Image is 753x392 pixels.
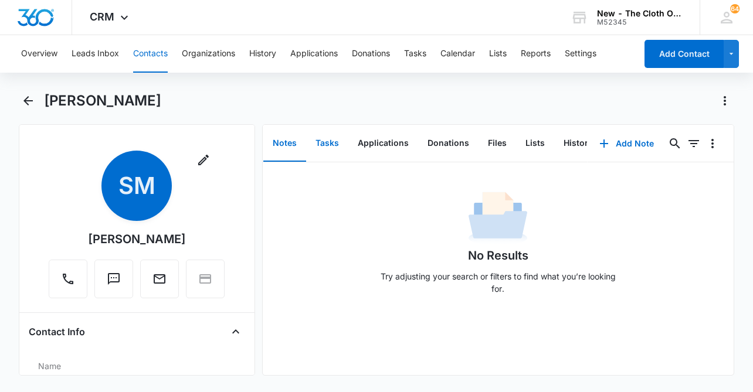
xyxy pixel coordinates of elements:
[140,260,179,298] button: Email
[72,35,119,73] button: Leads Inbox
[49,260,87,298] button: Call
[645,40,724,68] button: Add Contact
[88,230,186,248] div: [PERSON_NAME]
[306,125,348,162] button: Tasks
[479,125,516,162] button: Files
[404,35,426,73] button: Tasks
[375,270,621,295] p: Try adjusting your search or filters to find what you’re looking for.
[715,91,734,110] button: Actions
[516,125,554,162] button: Lists
[418,125,479,162] button: Donations
[554,125,602,162] button: History
[730,4,740,13] span: 64
[489,35,507,73] button: Lists
[94,278,133,288] a: Text
[49,278,87,288] a: Call
[565,35,596,73] button: Settings
[588,129,666,158] button: Add Note
[249,35,276,73] button: History
[140,278,179,288] a: Email
[666,134,684,153] button: Search...
[684,134,703,153] button: Filters
[521,35,551,73] button: Reports
[597,18,683,26] div: account id
[133,35,168,73] button: Contacts
[101,151,172,221] span: SM
[94,260,133,298] button: Text
[19,91,37,110] button: Back
[90,11,114,23] span: CRM
[730,4,740,13] div: notifications count
[38,360,236,372] label: Name
[469,188,527,247] img: No Data
[44,92,161,110] h1: [PERSON_NAME]
[226,322,245,341] button: Close
[468,247,528,264] h1: No Results
[263,125,306,162] button: Notes
[29,325,85,339] h4: Contact Info
[703,134,722,153] button: Overflow Menu
[352,35,390,73] button: Donations
[597,9,683,18] div: account name
[348,125,418,162] button: Applications
[182,35,235,73] button: Organizations
[21,35,57,73] button: Overview
[38,374,236,388] dd: [PERSON_NAME]
[440,35,475,73] button: Calendar
[290,35,338,73] button: Applications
